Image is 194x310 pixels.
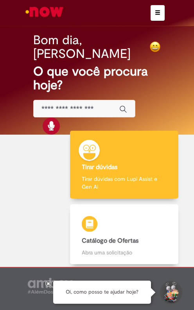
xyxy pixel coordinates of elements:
img: logo_footer_ambev_rotulo_gray.png [28,278,73,294]
p: Abra uma solicitação [82,249,167,256]
button: Iniciar Conversa de Suporte [159,281,182,304]
h2: O que você procura hoje? [33,65,161,92]
b: Catálogo de Ofertas [82,237,138,245]
div: Oi, como posso te ajudar hoje? [53,281,151,304]
b: Tirar dúvidas [82,163,117,171]
h2: Bom dia, [PERSON_NAME] [33,33,149,61]
img: ServiceNow [24,4,65,20]
a: Tirar dúvidas Tirar dúvidas com Lupi Assist e Gen Ai [60,131,188,198]
img: happy-face.png [149,41,161,52]
p: Tirar dúvidas com Lupi Assist e Gen Ai [82,175,167,191]
a: Catálogo de Ofertas Abra uma solicitação [60,204,188,264]
button: Alternar navegação [151,5,165,21]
